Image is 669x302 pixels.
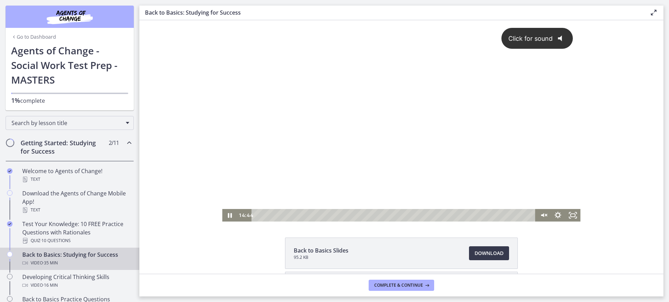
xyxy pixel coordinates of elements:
div: Text [22,206,131,214]
div: Search by lesson title [6,116,134,130]
p: complete [11,96,128,105]
div: Video [22,281,131,289]
a: Go to Dashboard [11,33,56,40]
span: Search by lesson title [11,119,122,127]
h3: Back to Basics: Studying for Success [145,8,638,17]
button: Complete & continue [369,280,434,291]
button: Unmute [396,189,411,201]
button: Show settings menu [411,189,426,201]
a: Download [469,246,509,260]
i: Completed [7,221,13,227]
iframe: Video Lesson [139,20,663,222]
span: · 16 min [43,281,58,289]
span: Download [475,249,503,257]
div: Back to Basics: Studying for Success [22,250,131,267]
div: Quiz [22,237,131,245]
span: 2 / 11 [109,139,119,147]
div: Test Your Knowledge: 10 FREE Practice Questions with Rationales [22,220,131,245]
span: 95.2 KB [294,255,348,260]
span: · 35 min [43,259,58,267]
div: Welcome to Agents of Change! [22,167,131,184]
span: Back to Basics Slides [294,246,348,255]
span: Complete & continue [374,282,423,288]
h1: Agents of Change - Social Work Test Prep - MASTERS [11,43,128,87]
i: Completed [7,168,13,174]
button: Fullscreen [426,189,441,201]
div: Text [22,175,131,184]
img: Agents of Change [28,8,111,25]
div: Download the Agents of Change Mobile App! [22,189,131,214]
span: 1% [11,96,20,104]
h2: Getting Started: Studying for Success [21,139,106,155]
div: Video [22,259,131,267]
div: Developing Critical Thinking Skills [22,273,131,289]
span: · 10 Questions [40,237,71,245]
